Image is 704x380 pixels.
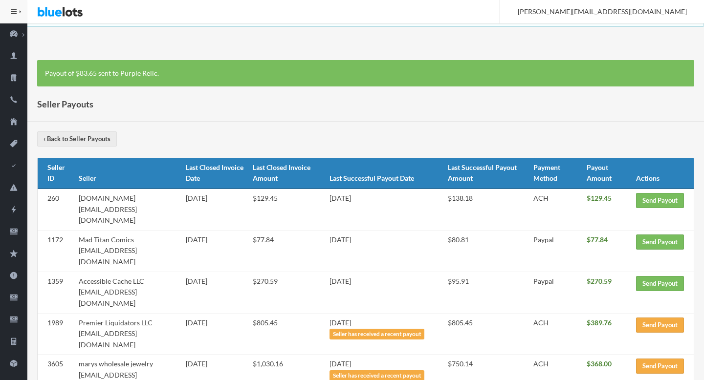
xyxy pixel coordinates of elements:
[444,230,529,272] td: $80.81
[38,272,75,313] td: 1359
[38,313,75,355] td: 1989
[636,193,684,208] a: Send Payout
[636,317,684,333] a: Send Payout
[37,60,694,87] div: Payout of $83.65 sent to Purple Relic.
[444,158,529,189] th: Last Successful Payout Amount
[75,158,182,189] th: Seller
[444,189,529,230] td: $138.18
[529,313,583,355] td: ACH
[529,272,583,313] td: Paypal
[182,158,249,189] th: Last Closed Invoice Date
[37,131,117,147] a: ‹ Back to Seller Payouts
[636,234,684,250] a: Send Payout
[182,230,249,272] td: [DATE]
[583,158,632,189] th: Payout Amount
[330,329,424,339] div: Seller has received a recent payout
[75,272,182,313] td: Accessible Cache LLC [EMAIL_ADDRESS][DOMAIN_NAME]
[182,189,249,230] td: [DATE]
[507,7,687,16] span: [PERSON_NAME][EMAIL_ADDRESS][DOMAIN_NAME]
[632,158,694,189] th: Actions
[75,230,182,272] td: Mad Titan Comics [EMAIL_ADDRESS][DOMAIN_NAME]
[249,272,326,313] td: $270.59
[587,318,612,327] b: $389.76
[182,272,249,313] td: [DATE]
[326,158,444,189] th: Last Successful Payout Date
[37,97,93,111] h1: Seller Payouts
[587,359,612,368] b: $368.00
[587,235,608,244] b: $77.84
[587,194,612,202] b: $129.45
[38,158,75,189] th: Seller ID
[444,313,529,355] td: $805.45
[249,230,326,272] td: $77.84
[182,313,249,355] td: [DATE]
[75,189,182,230] td: [DOMAIN_NAME] [EMAIL_ADDRESS][DOMAIN_NAME]
[636,276,684,291] a: Send Payout
[326,189,444,230] td: [DATE]
[529,158,583,189] th: Payment Method
[444,272,529,313] td: $95.91
[249,189,326,230] td: $129.45
[249,313,326,355] td: $805.45
[326,272,444,313] td: [DATE]
[249,158,326,189] th: Last Closed Invoice Amount
[38,230,75,272] td: 1172
[529,230,583,272] td: Paypal
[75,313,182,355] td: Premier Liquidators LLC [EMAIL_ADDRESS][DOMAIN_NAME]
[529,189,583,230] td: ACH
[38,189,75,230] td: 260
[636,359,684,374] a: Send Payout
[326,313,444,355] td: [DATE]
[587,277,612,285] b: $270.59
[326,230,444,272] td: [DATE]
